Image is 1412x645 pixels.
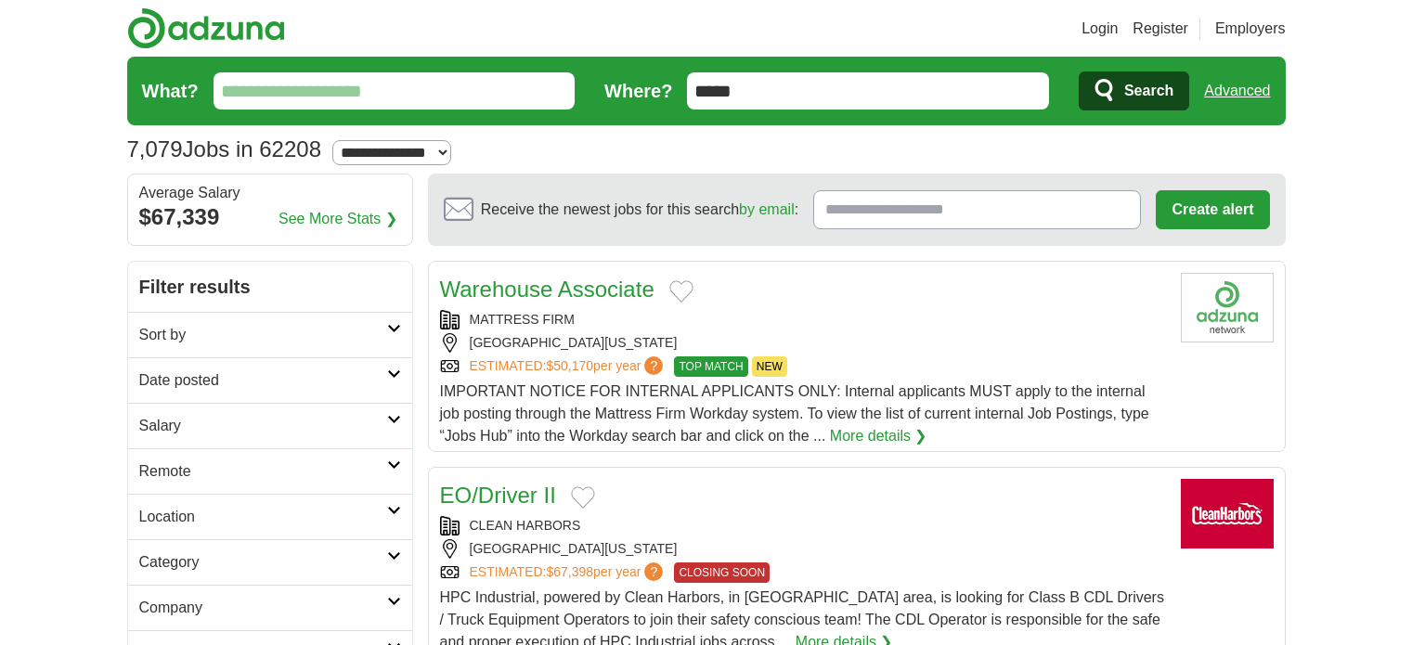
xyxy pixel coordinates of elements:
div: [GEOGRAPHIC_DATA][US_STATE] [440,333,1166,353]
a: EO/Driver II [440,483,556,508]
a: CLEAN HARBORS [470,518,581,533]
span: NEW [752,356,787,377]
div: Average Salary [139,186,401,200]
img: Adzuna logo [127,7,285,49]
a: Register [1133,18,1188,40]
h2: Location [139,506,387,528]
a: Advanced [1204,72,1270,110]
h2: Filter results [128,262,412,312]
h1: Jobs in 62208 [127,136,322,161]
button: Search [1079,71,1189,110]
a: Sort by [128,312,412,357]
img: Company logo [1181,273,1274,342]
a: Salary [128,403,412,448]
h2: Category [139,551,387,574]
label: What? [142,77,199,105]
a: More details ❯ [830,425,927,447]
button: Add to favorite jobs [571,486,595,509]
span: CLOSING SOON [674,562,770,583]
span: TOP MATCH [674,356,747,377]
span: Search [1124,72,1173,110]
span: ? [644,562,663,581]
a: Location [128,494,412,539]
h2: Date posted [139,369,387,392]
button: Add to favorite jobs [669,280,693,303]
span: Receive the newest jobs for this search : [481,199,798,221]
a: Company [128,585,412,630]
a: Remote [128,448,412,494]
button: Create alert [1156,190,1269,229]
h2: Company [139,597,387,619]
a: Date posted [128,357,412,403]
span: IMPORTANT NOTICE FOR INTERNAL APPLICANTS ONLY: Internal applicants MUST apply to the internal job... [440,383,1149,444]
h2: Sort by [139,324,387,346]
h2: Remote [139,460,387,483]
label: Where? [604,77,672,105]
div: $67,339 [139,200,401,234]
a: by email [739,201,795,217]
a: ESTIMATED:$67,398per year? [470,562,667,583]
a: Warehouse Associate [440,277,654,302]
div: [GEOGRAPHIC_DATA][US_STATE] [440,539,1166,559]
span: 7,079 [127,133,183,166]
a: Category [128,539,412,585]
span: $67,398 [546,564,593,579]
a: Login [1082,18,1118,40]
div: MATTRESS FIRM [440,310,1166,329]
h2: Salary [139,415,387,437]
a: See More Stats ❯ [279,208,397,230]
a: Employers [1215,18,1286,40]
span: ? [644,356,663,375]
a: ESTIMATED:$50,170per year? [470,356,667,377]
img: Clean Harbors logo [1181,479,1274,548]
span: $50,170 [546,358,593,373]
